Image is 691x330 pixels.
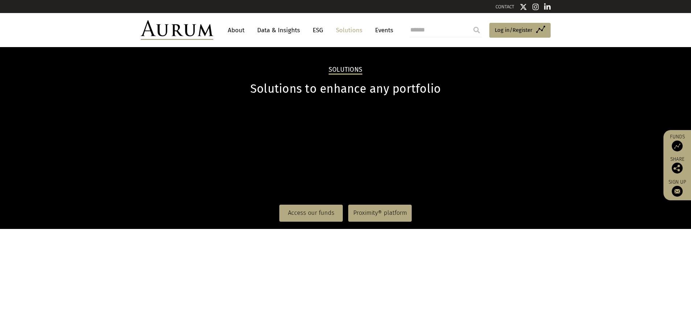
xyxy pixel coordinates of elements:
[489,23,551,38] a: Log in/Register
[544,3,551,11] img: Linkedin icon
[224,24,248,37] a: About
[254,24,304,37] a: Data & Insights
[520,3,527,11] img: Twitter icon
[495,4,514,9] a: CONTACT
[329,66,362,75] h2: Solutions
[667,134,687,151] a: Funds
[141,82,551,96] h1: Solutions to enhance any portfolio
[672,141,683,151] img: Access Funds
[279,205,343,221] a: Access our funds
[348,205,412,221] a: Proximity® platform
[495,26,532,34] span: Log in/Register
[469,23,484,37] input: Submit
[672,186,683,197] img: Sign up to our newsletter
[332,24,366,37] a: Solutions
[371,24,393,37] a: Events
[309,24,327,37] a: ESG
[532,3,539,11] img: Instagram icon
[141,20,213,40] img: Aurum
[667,179,687,197] a: Sign up
[672,163,683,174] img: Share this post
[667,157,687,174] div: Share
